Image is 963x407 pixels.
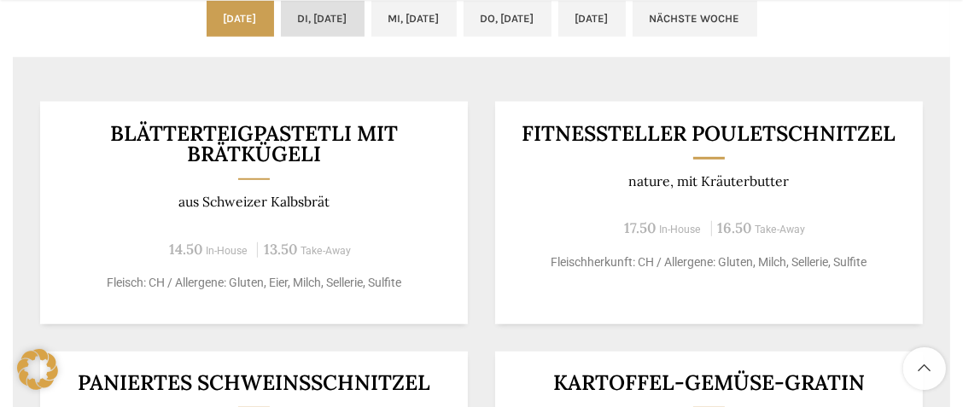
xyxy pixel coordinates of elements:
a: Nächste Woche [633,1,757,37]
a: Di, [DATE] [281,1,365,37]
p: Fleisch: CH / Allergene: Gluten, Eier, Milch, Sellerie, Sulfite [61,274,447,292]
a: [DATE] [207,1,274,37]
h3: Fitnessteller Pouletschnitzel [517,123,902,144]
h3: BLÄTTERTEIGPASTETLI MIT BRÄTKÜGELI [61,123,447,165]
a: Scroll to top button [903,347,946,390]
a: Do, [DATE] [464,1,552,37]
span: In-House [660,224,702,235]
span: 14.50 [169,240,202,259]
span: Take-Away [301,245,351,257]
h3: Paniertes Schweinsschnitzel [61,372,447,393]
p: Fleischherkunft: CH / Allergene: Gluten, Milch, Sellerie, Sulfite [517,253,902,271]
a: [DATE] [558,1,626,37]
a: Mi, [DATE] [371,1,457,37]
p: aus Schweizer Kalbsbrät [61,194,447,210]
p: nature, mit Kräuterbutter [517,173,902,189]
span: 17.50 [625,218,657,237]
span: In-House [206,245,248,257]
span: 13.50 [264,240,297,259]
h3: Kartoffel-Gemüse-Gratin [517,372,902,393]
span: Take-Away [756,224,806,235]
span: 16.50 [718,218,752,237]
